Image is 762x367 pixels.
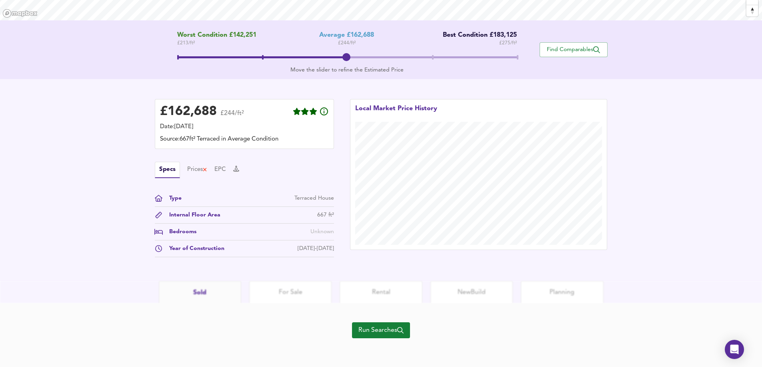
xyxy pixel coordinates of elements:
div: Source: 667ft² Terraced in Average Condition [160,135,329,144]
span: Worst Condition £142,251 [177,32,256,39]
span: £ 275 / ft² [499,39,517,47]
button: Specs [155,162,180,178]
div: Bedrooms [163,228,196,236]
div: Best Condition £183,125 [437,32,517,39]
span: £ 213 / ft² [177,39,256,47]
div: Year of Construction [163,244,224,253]
button: Reset bearing to north [746,5,758,16]
span: Find Comparables [544,46,603,54]
div: [DATE]-[DATE] [298,244,334,253]
button: Prices [187,165,208,174]
div: Internal Floor Area [163,211,220,219]
div: Local Market Price History [355,104,437,122]
span: Run Searches [358,325,404,336]
span: £244/ft² [220,110,244,122]
div: Terraced House [294,194,334,202]
button: Run Searches [352,322,410,338]
a: Mapbox homepage [2,9,38,18]
div: Open Intercom Messenger [725,340,744,359]
button: EPC [214,165,226,174]
button: Find Comparables [540,42,608,57]
div: £ 162,688 [160,106,217,118]
div: Date: [DATE] [160,123,329,131]
div: Move the slider to refine the Estimated Price [177,66,517,74]
span: £ 244 / ft² [338,39,356,47]
span: Unknown [310,229,334,234]
div: Type [163,194,182,202]
div: 667 ft² [317,211,334,219]
div: Average £162,688 [319,32,374,39]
